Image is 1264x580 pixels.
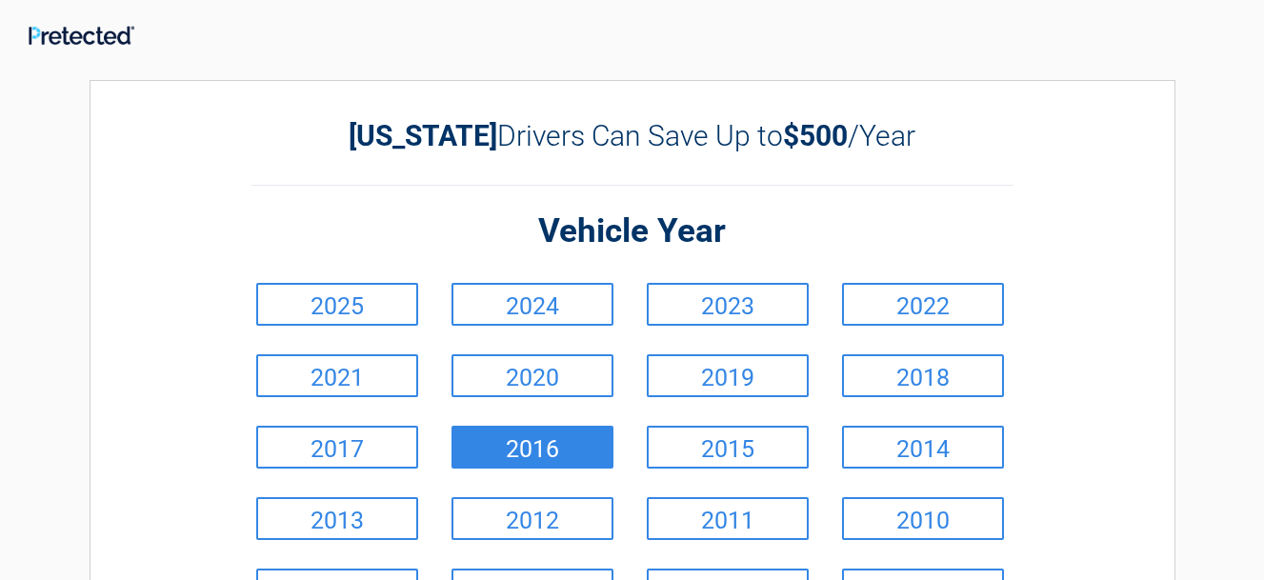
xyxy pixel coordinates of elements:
[256,354,418,397] a: 2021
[647,354,809,397] a: 2019
[256,497,418,540] a: 2013
[842,497,1004,540] a: 2010
[842,426,1004,469] a: 2014
[256,283,418,326] a: 2025
[251,210,1013,254] h2: Vehicle Year
[647,426,809,469] a: 2015
[842,354,1004,397] a: 2018
[349,119,497,152] b: [US_STATE]
[251,119,1013,152] h2: Drivers Can Save Up to /Year
[451,283,613,326] a: 2024
[842,283,1004,326] a: 2022
[647,497,809,540] a: 2011
[647,283,809,326] a: 2023
[451,497,613,540] a: 2012
[256,426,418,469] a: 2017
[783,119,848,152] b: $500
[451,354,613,397] a: 2020
[29,26,134,45] img: Main Logo
[451,426,613,469] a: 2016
